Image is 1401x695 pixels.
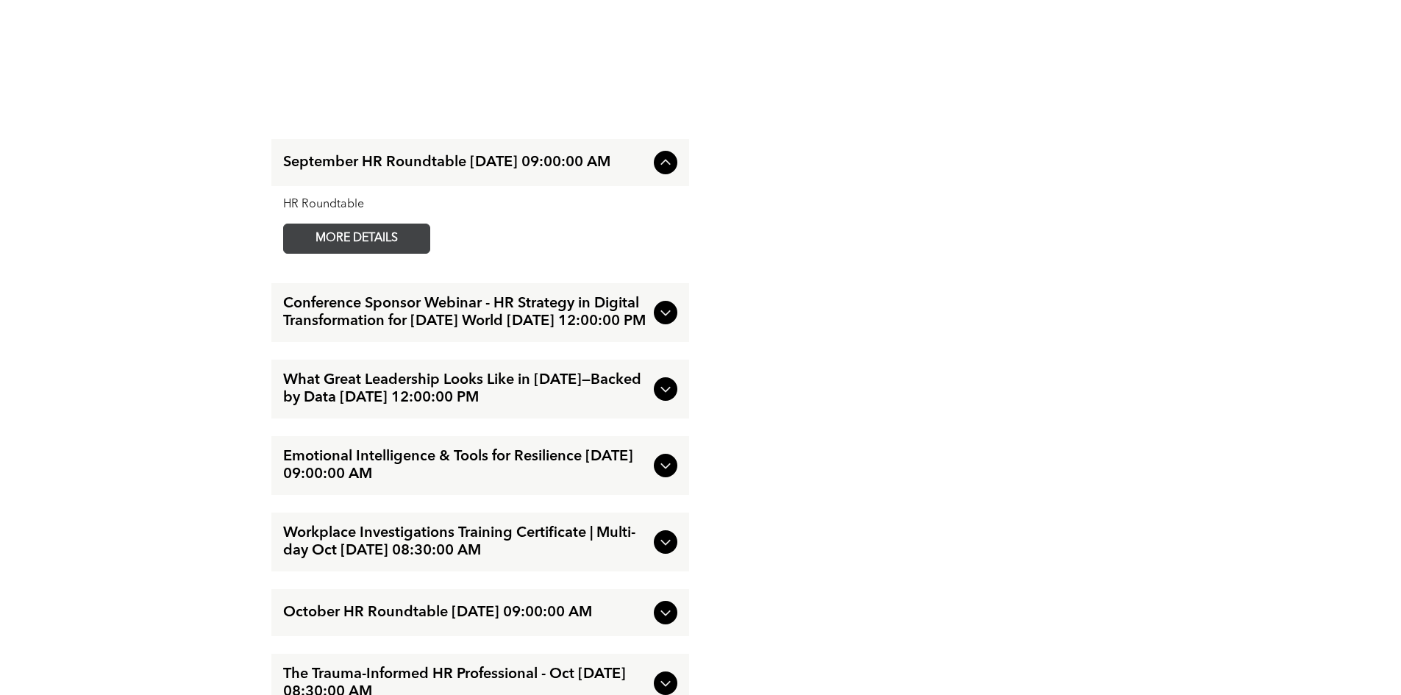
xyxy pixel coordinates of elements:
span: Workplace Investigations Training Certificate | Multi-day Oct [DATE] 08:30:00 AM [283,524,648,560]
a: MORE DETAILS [283,224,430,254]
span: What Great Leadership Looks Like in [DATE]—Backed by Data [DATE] 12:00:00 PM [283,371,648,407]
div: HR Roundtable [283,198,677,212]
span: Emotional Intelligence & Tools for Resilience [DATE] 09:00:00 AM [283,448,648,483]
span: October HR Roundtable [DATE] 09:00:00 AM [283,604,648,621]
span: Conference Sponsor Webinar - HR Strategy in Digital Transformation for [DATE] World [DATE] 12:00:... [283,295,648,330]
span: September HR Roundtable [DATE] 09:00:00 AM [283,154,648,171]
span: MORE DETAILS [299,224,415,253]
